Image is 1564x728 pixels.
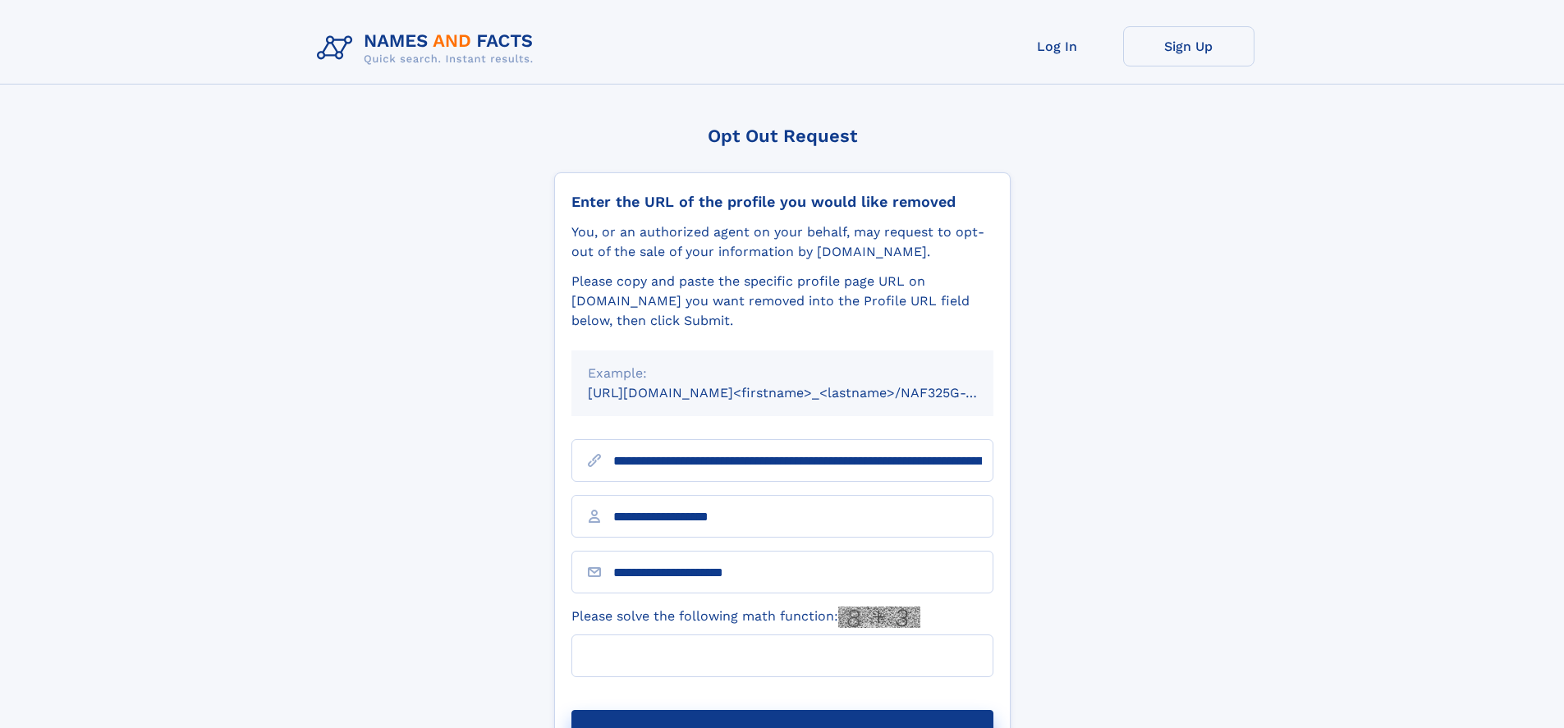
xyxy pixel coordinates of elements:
div: You, or an authorized agent on your behalf, may request to opt-out of the sale of your informatio... [571,222,993,262]
small: [URL][DOMAIN_NAME]<firstname>_<lastname>/NAF325G-xxxxxxxx [588,385,1025,401]
div: Opt Out Request [554,126,1011,146]
img: Logo Names and Facts [310,26,547,71]
div: Enter the URL of the profile you would like removed [571,193,993,211]
div: Please copy and paste the specific profile page URL on [DOMAIN_NAME] you want removed into the Pr... [571,272,993,331]
a: Sign Up [1123,26,1254,66]
div: Example: [588,364,977,383]
a: Log In [992,26,1123,66]
label: Please solve the following math function: [571,607,920,628]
